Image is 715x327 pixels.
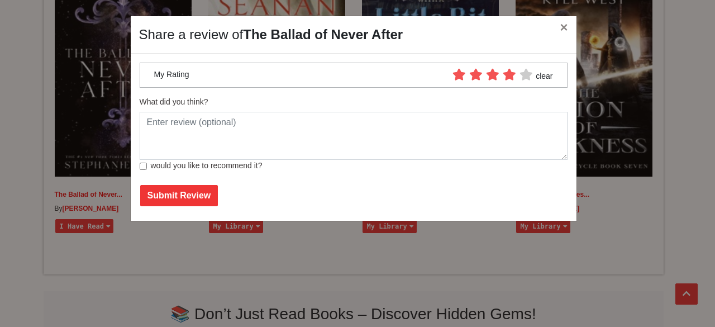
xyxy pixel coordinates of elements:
[139,25,403,45] div: Share a review of
[536,70,552,82] li: clear
[485,69,500,82] li: Good
[519,69,533,82] li: WOW!!!
[140,185,218,206] button: Submit Review
[469,69,483,82] li: Fair
[140,96,208,107] label: What did you think?
[243,27,403,42] span: The Ballad of Never After
[502,69,517,82] li: Excellent
[151,160,263,171] label: would you like to recommend it?
[551,12,576,43] button: ×
[451,69,466,82] li: Poor
[154,70,189,79] span: My Rating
